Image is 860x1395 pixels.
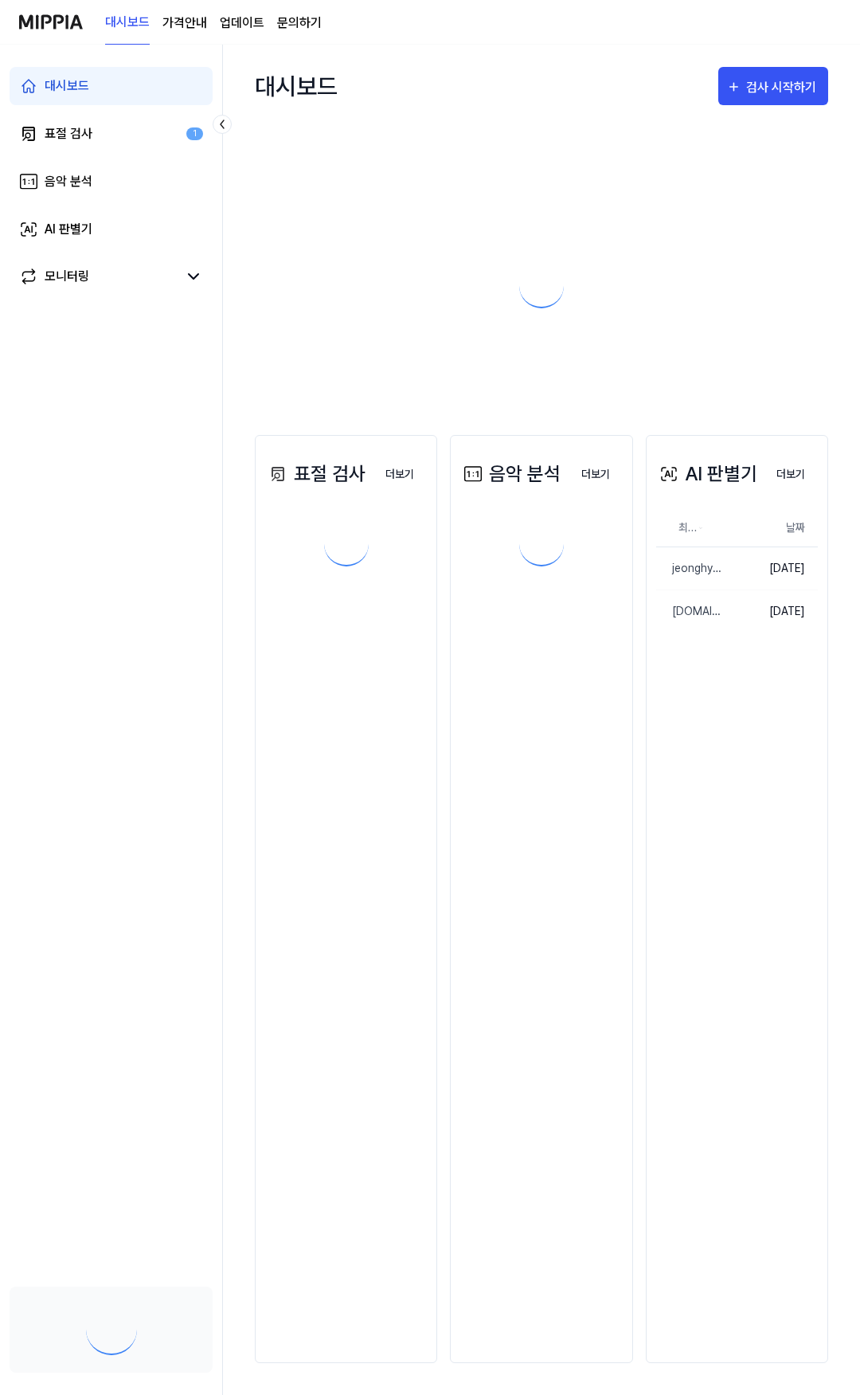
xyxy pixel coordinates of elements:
div: 음악 분석 [460,460,561,488]
a: 표절 검사1 [10,115,213,153]
a: 대시보드 [10,67,213,105]
a: 더보기 [764,457,818,491]
div: 대시보드 [255,61,338,112]
div: 표절 검사 [45,124,92,143]
div: jeonghyeon & Noisy Choice - Too Far | Future House | NCS - Copyright Free Music [656,560,725,577]
div: 검사 시작하기 [746,77,820,98]
div: 음악 분석 [45,172,92,191]
button: 검사 시작하기 [718,67,828,105]
a: jeonghyeon & Noisy Choice - Too Far | Future House | NCS - Copyright Free Music [656,547,725,590]
button: 더보기 [764,459,818,491]
a: 대시보드 [105,1,150,45]
th: 날짜 [725,509,818,547]
div: AI 판별기 [656,460,757,488]
a: 모니터링 [19,267,178,286]
a: 더보기 [373,457,427,491]
a: 더보기 [569,457,623,491]
td: [DATE] [725,547,818,590]
td: [DATE] [725,590,818,633]
a: 문의하기 [277,14,322,33]
div: 표절 검사 [265,460,365,488]
div: 모니터링 [45,267,89,286]
div: AI 판별기 [45,220,92,239]
div: 1 [186,127,203,141]
button: 더보기 [569,459,623,491]
div: [DOMAIN_NAME] - 인간극장 오프닝 [656,603,725,620]
a: AI 판별기 [10,210,213,249]
button: 더보기 [373,459,427,491]
div: 대시보드 [45,76,89,96]
button: 가격안내 [162,14,207,33]
a: 음악 분석 [10,163,213,201]
a: [DOMAIN_NAME] - 인간극장 오프닝 [656,590,725,633]
a: 업데이트 [220,14,264,33]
